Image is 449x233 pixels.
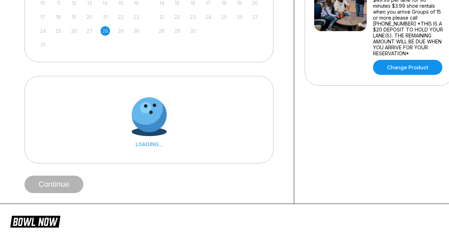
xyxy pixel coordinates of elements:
[132,12,141,22] div: Not available Saturday, August 23rd, 2025
[235,12,244,22] div: Not available Friday, September 26th, 2025
[157,26,166,36] div: Not available Sunday, September 28th, 2025
[85,12,94,22] div: Not available Wednesday, August 20th, 2025
[38,40,48,49] div: Not available Sunday, August 31st, 2025
[132,26,141,36] div: Not available Saturday, August 30th, 2025
[69,12,79,22] div: Not available Tuesday, August 19th, 2025
[38,12,48,22] div: Not available Sunday, August 17th, 2025
[250,12,260,22] div: Not available Saturday, September 27th, 2025
[69,26,79,36] div: Not available Tuesday, August 26th, 2025
[219,12,229,22] div: Not available Thursday, September 25th, 2025
[188,12,198,22] div: Not available Tuesday, September 23rd, 2025
[38,26,48,36] div: Not available Sunday, August 24th, 2025
[54,12,63,22] div: Not available Monday, August 18th, 2025
[132,141,167,147] div: LOADING...
[54,26,63,36] div: Not available Monday, August 25th, 2025
[157,12,166,22] div: Not available Sunday, September 21st, 2025
[204,12,213,22] div: Not available Wednesday, September 24th, 2025
[116,26,125,36] div: Not available Friday, August 29th, 2025
[173,26,182,36] div: Not available Monday, September 29th, 2025
[85,26,94,36] div: Not available Wednesday, August 27th, 2025
[101,12,110,22] div: Not available Thursday, August 21st, 2025
[101,26,110,36] div: Not available Thursday, August 28th, 2025
[188,26,198,36] div: Not available Tuesday, September 30th, 2025
[116,12,125,22] div: Not available Friday, August 22nd, 2025
[373,60,442,75] a: Change Product
[173,12,182,22] div: Not available Monday, September 22nd, 2025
